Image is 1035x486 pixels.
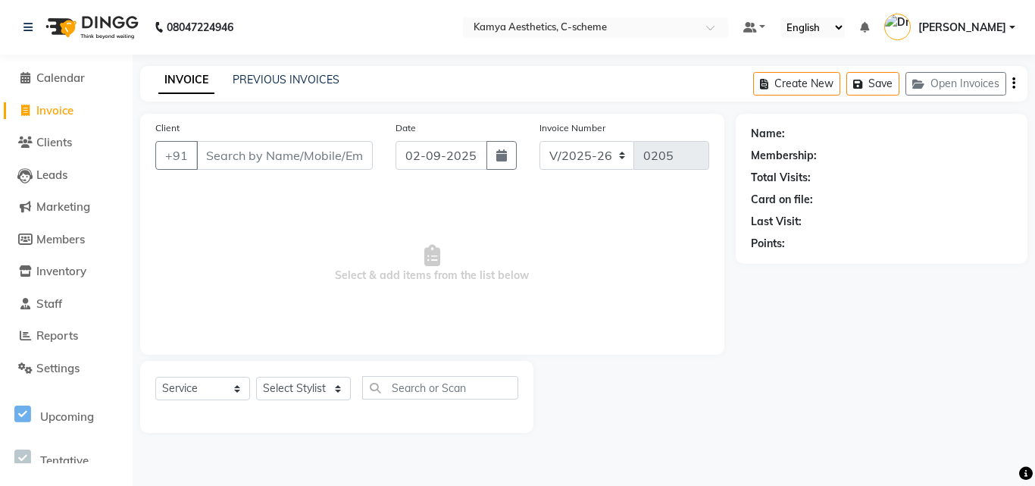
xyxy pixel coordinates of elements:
[40,453,89,468] span: Tentative
[753,72,840,96] button: Create New
[751,192,813,208] div: Card on file:
[233,73,339,86] a: PREVIOUS INVOICES
[846,72,899,96] button: Save
[4,231,129,249] a: Members
[36,328,78,343] span: Reports
[539,121,605,135] label: Invoice Number
[751,170,811,186] div: Total Visits:
[36,296,62,311] span: Staff
[396,121,416,135] label: Date
[4,102,129,120] a: Invoice
[4,263,129,281] a: Inventory
[167,6,233,49] b: 08047224946
[36,168,67,182] span: Leads
[4,296,129,313] a: Staff
[36,71,85,85] span: Calendar
[4,167,129,184] a: Leads
[4,70,129,87] a: Calendar
[362,376,518,400] input: Search or Scan
[155,188,709,340] span: Select & add items from the list below
[4,199,129,216] a: Marketing
[751,236,785,252] div: Points:
[918,20,1006,36] span: [PERSON_NAME]
[40,409,94,424] span: Upcoming
[158,67,214,94] a: INVOICE
[36,199,90,214] span: Marketing
[884,14,911,40] img: Dr Tanvi Ahmed
[905,72,1006,96] button: Open Invoices
[36,361,80,375] span: Settings
[155,121,180,135] label: Client
[751,126,785,142] div: Name:
[155,141,198,170] button: +91
[4,360,129,378] a: Settings
[36,135,72,149] span: Clients
[36,264,86,278] span: Inventory
[751,214,802,230] div: Last Visit:
[4,134,129,152] a: Clients
[39,6,142,49] img: logo
[751,148,817,164] div: Membership:
[4,328,129,345] a: Reports
[196,141,373,170] input: Search by Name/Mobile/Email/Code
[36,232,85,246] span: Members
[36,103,73,118] span: Invoice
